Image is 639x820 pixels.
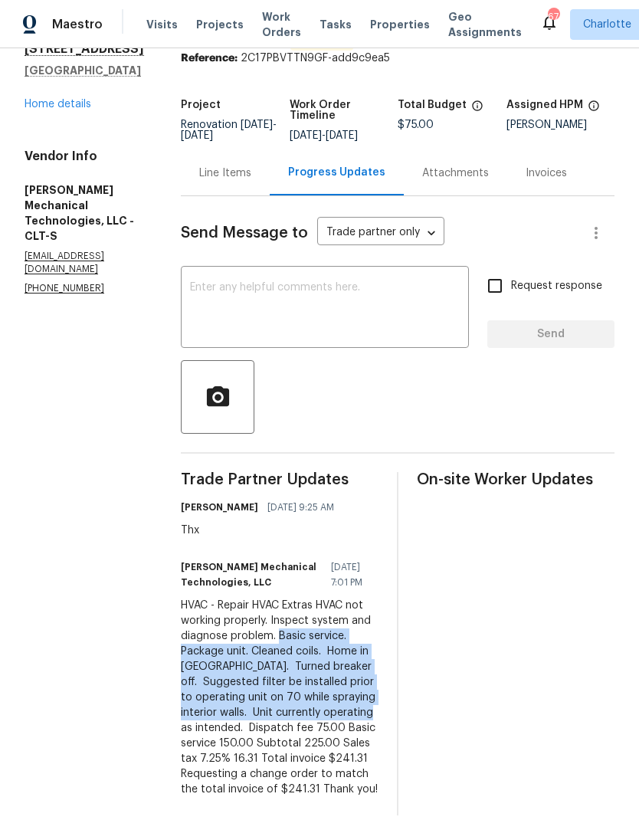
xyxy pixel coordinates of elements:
div: Trade partner only [317,221,444,246]
div: HVAC - Repair HVAC Extras HVAC not working properly. Inspect system and diagnose problem. Basic s... [181,598,378,797]
span: Request response [511,278,602,294]
span: [DATE] 7:01 PM [331,559,370,590]
a: Home details [25,99,91,110]
span: Maestro [52,17,103,32]
b: Reference: [181,53,238,64]
div: 2C17PBVTTN9GF-add9c9ea5 [181,51,614,66]
span: The hpm assigned to this work order. [588,100,600,120]
span: [DATE] [290,130,322,141]
span: [DATE] 9:25 AM [267,500,334,515]
div: Line Items [199,166,251,181]
span: Tasks [319,19,352,30]
span: Properties [370,17,430,32]
div: 67 [548,9,559,25]
div: [PERSON_NAME] [506,120,615,130]
h6: [PERSON_NAME] Mechanical Technologies, LLC [181,559,322,590]
span: Work Orders [262,9,301,40]
div: Progress Updates [288,165,385,180]
span: Renovation [181,120,277,141]
span: Geo Assignments [448,9,522,40]
span: [DATE] [181,130,213,141]
h6: [PERSON_NAME] [181,500,258,515]
div: Attachments [422,166,489,181]
span: - [290,130,358,141]
span: $75.00 [398,120,434,130]
h4: Vendor Info [25,149,144,164]
span: On-site Worker Updates [417,472,614,487]
h5: [PERSON_NAME] Mechanical Technologies, LLC - CLT-S [25,182,144,244]
span: Projects [196,17,244,32]
span: Send Message to [181,225,308,241]
span: Visits [146,17,178,32]
span: [DATE] [326,130,358,141]
span: Trade Partner Updates [181,472,378,487]
h5: Project [181,100,221,110]
span: - [181,120,277,141]
span: Charlotte [583,17,631,32]
span: [DATE] [241,120,273,130]
div: Invoices [526,166,567,181]
h5: Assigned HPM [506,100,583,110]
div: Thx [181,523,343,538]
h5: Total Budget [398,100,467,110]
h5: Work Order Timeline [290,100,398,121]
span: The total cost of line items that have been proposed by Opendoor. This sum includes line items th... [471,100,483,120]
